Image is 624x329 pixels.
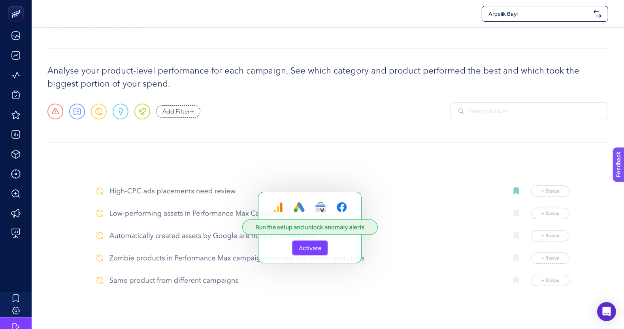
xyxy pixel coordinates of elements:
[47,64,608,91] div: Analyse your product-level performance for each campaign. See which category and product performe...
[458,108,464,114] img: Search Insight
[597,302,616,321] div: Open Intercom Messenger
[5,2,30,9] span: Feedback
[468,107,600,116] input: Search Insight
[162,107,190,116] span: Add Filter
[86,158,570,296] img: Activate Package
[488,10,590,18] span: Arçelik Bayi
[190,110,194,113] img: add filter
[594,10,601,18] img: svg%3e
